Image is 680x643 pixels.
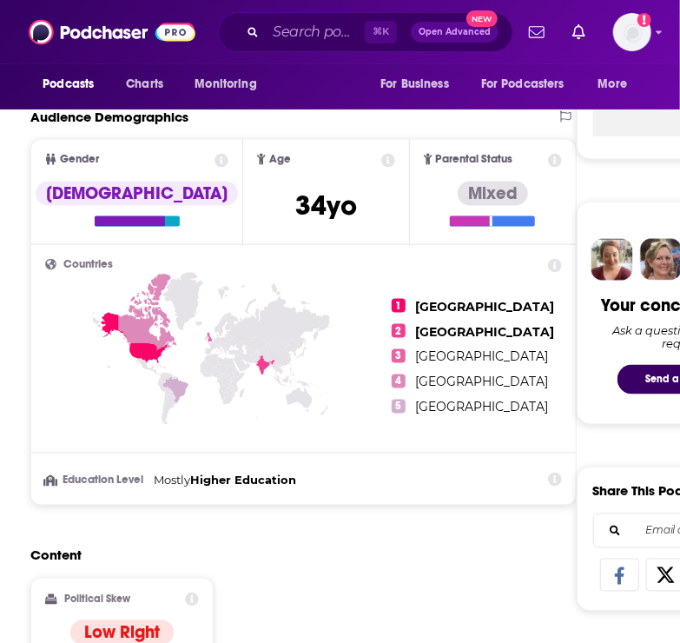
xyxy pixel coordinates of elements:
[613,13,651,51] button: Show profile menu
[466,10,498,27] span: New
[392,299,406,313] span: 1
[218,12,513,52] div: Search podcasts, credits, & more...
[419,28,491,36] span: Open Advanced
[481,72,564,96] span: For Podcasters
[30,68,116,101] button: open menu
[392,324,406,338] span: 2
[637,13,651,27] svg: Add a profile image
[586,68,650,101] button: open menu
[60,154,99,165] span: Gender
[29,16,195,49] img: Podchaser - Follow, Share and Rate Podcasts
[470,68,590,101] button: open menu
[126,72,163,96] span: Charts
[182,68,279,101] button: open menu
[416,375,549,390] span: [GEOGRAPHIC_DATA]
[416,400,549,415] span: [GEOGRAPHIC_DATA]
[30,109,188,125] h2: Audience Demographics
[43,72,94,96] span: Podcasts
[380,72,449,96] span: For Business
[368,68,471,101] button: open menu
[269,154,291,165] span: Age
[522,17,551,47] a: Show notifications dropdown
[30,547,563,564] h2: Content
[64,593,130,606] h2: Political Skew
[416,324,555,340] span: [GEOGRAPHIC_DATA]
[190,474,296,487] span: Higher Education
[365,21,397,43] span: ⌘ K
[154,474,190,487] span: Mostly
[411,22,498,43] button: Open AdvancedNew
[591,239,633,281] img: Sydney Profile
[63,259,113,270] span: Countries
[598,72,628,96] span: More
[613,13,651,51] img: User Profile
[115,68,174,101] a: Charts
[613,13,651,51] span: Logged in as jacruz
[45,475,147,487] h3: Education Level
[392,349,406,363] span: 3
[36,182,238,206] div: [DEMOGRAPHIC_DATA]
[266,18,365,46] input: Search podcasts, credits, & more...
[436,154,513,165] span: Parental Status
[600,559,639,592] a: Share on Facebook
[392,400,406,414] span: 5
[458,182,528,206] div: Mixed
[565,17,592,47] a: Show notifications dropdown
[416,349,549,365] span: [GEOGRAPHIC_DATA]
[416,299,555,315] span: [GEOGRAPHIC_DATA]
[392,375,406,388] span: 4
[295,189,357,222] span: 34 yo
[195,72,256,96] span: Monitoring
